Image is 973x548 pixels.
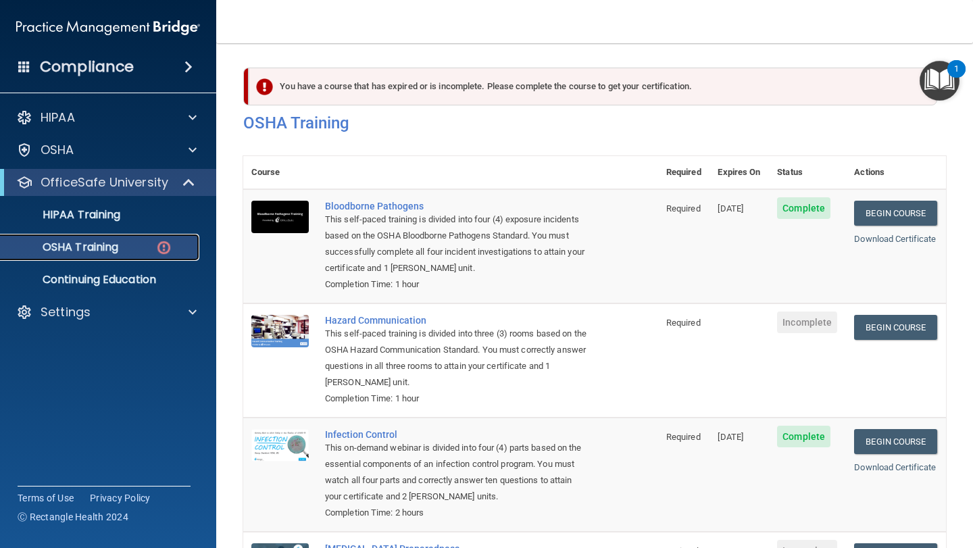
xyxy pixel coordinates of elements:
[256,78,273,95] img: exclamation-circle-solid-danger.72ef9ffc.png
[777,426,830,447] span: Complete
[90,491,151,505] a: Privacy Policy
[325,276,591,293] div: Completion Time: 1 hour
[16,304,197,320] a: Settings
[325,315,591,326] a: Hazard Communication
[41,304,91,320] p: Settings
[325,505,591,521] div: Completion Time: 2 hours
[325,391,591,407] div: Completion Time: 1 hour
[954,69,959,86] div: 1
[325,440,591,505] div: This on-demand webinar is divided into four (4) parts based on the essential components of an inf...
[9,273,193,287] p: Continuing Education
[243,114,946,132] h4: OSHA Training
[249,68,937,105] div: You have a course that has expired or is incomplete. Please complete the course to get your certi...
[325,326,591,391] div: This self-paced training is divided into three (3) rooms based on the OSHA Hazard Communication S...
[709,156,769,189] th: Expires On
[41,142,74,158] p: OSHA
[18,510,128,524] span: Ⓒ Rectangle Health 2024
[666,432,701,442] span: Required
[325,211,591,276] div: This self-paced training is divided into four (4) exposure incidents based on the OSHA Bloodborne...
[718,432,743,442] span: [DATE]
[777,312,837,333] span: Incomplete
[718,203,743,214] span: [DATE]
[739,452,957,506] iframe: Drift Widget Chat Controller
[854,315,937,340] a: Begin Course
[769,156,846,189] th: Status
[18,491,74,505] a: Terms of Use
[40,57,134,76] h4: Compliance
[777,197,830,219] span: Complete
[854,429,937,454] a: Begin Course
[16,14,200,41] img: PMB logo
[16,174,196,191] a: OfficeSafe University
[325,429,591,440] a: Infection Control
[854,201,937,226] a: Begin Course
[846,156,946,189] th: Actions
[41,174,168,191] p: OfficeSafe University
[243,156,317,189] th: Course
[658,156,710,189] th: Required
[920,61,959,101] button: Open Resource Center, 1 new notification
[666,203,701,214] span: Required
[16,109,197,126] a: HIPAA
[155,239,172,256] img: danger-circle.6113f641.png
[9,208,120,222] p: HIPAA Training
[325,201,591,211] a: Bloodborne Pathogens
[9,241,118,254] p: OSHA Training
[666,318,701,328] span: Required
[41,109,75,126] p: HIPAA
[16,142,197,158] a: OSHA
[854,234,936,244] a: Download Certificate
